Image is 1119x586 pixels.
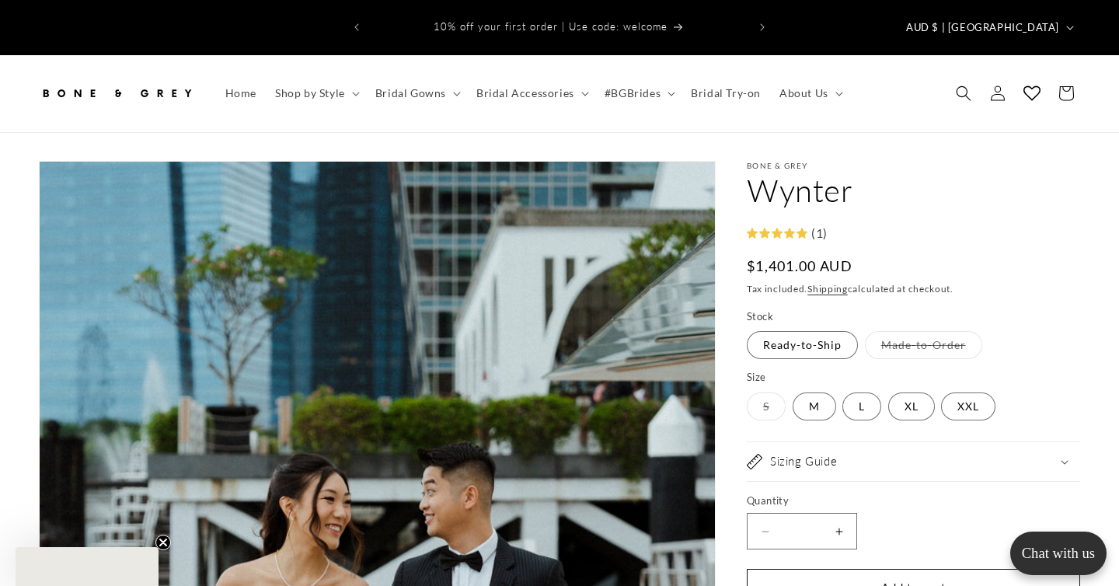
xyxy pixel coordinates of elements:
[691,86,761,100] span: Bridal Try-on
[375,86,446,100] span: Bridal Gowns
[906,20,1059,36] span: AUD $ | [GEOGRAPHIC_DATA]
[793,392,836,420] label: M
[946,76,981,110] summary: Search
[747,392,786,420] label: S
[266,77,366,110] summary: Shop by Style
[605,86,661,100] span: #BGBrides
[865,331,982,359] label: Made-to-Order
[275,86,345,100] span: Shop by Style
[747,281,1080,297] div: Tax included. calculated at checkout.
[434,20,668,33] span: 10% off your first order | Use code: welcome
[747,170,1080,211] h1: Wynter
[155,535,171,550] button: Close teaser
[747,309,775,325] legend: Stock
[747,331,858,359] label: Ready-to-Ship
[941,392,995,420] label: XXL
[747,256,852,277] span: $1,401.00 AUD
[747,161,1080,170] p: Bone & Grey
[779,86,828,100] span: About Us
[770,454,837,469] h2: Sizing Guide
[747,370,768,385] legend: Size
[842,392,881,420] label: L
[1010,545,1107,562] p: Chat with us
[888,392,935,420] label: XL
[595,77,682,110] summary: #BGBrides
[897,12,1080,42] button: AUD $ | [GEOGRAPHIC_DATA]
[682,77,770,110] a: Bridal Try-on
[747,494,1080,509] label: Quantity
[216,77,266,110] a: Home
[807,222,828,245] div: (1)
[225,86,256,100] span: Home
[770,77,849,110] summary: About Us
[366,77,467,110] summary: Bridal Gowns
[745,12,779,42] button: Next announcement
[1010,532,1107,575] button: Open chatbox
[33,71,200,117] a: Bone and Grey Bridal
[476,86,574,100] span: Bridal Accessories
[807,283,848,295] a: Shipping
[16,547,159,586] div: Close teaser
[747,442,1080,481] summary: Sizing Guide
[39,76,194,110] img: Bone and Grey Bridal
[467,77,595,110] summary: Bridal Accessories
[340,12,374,42] button: Previous announcement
